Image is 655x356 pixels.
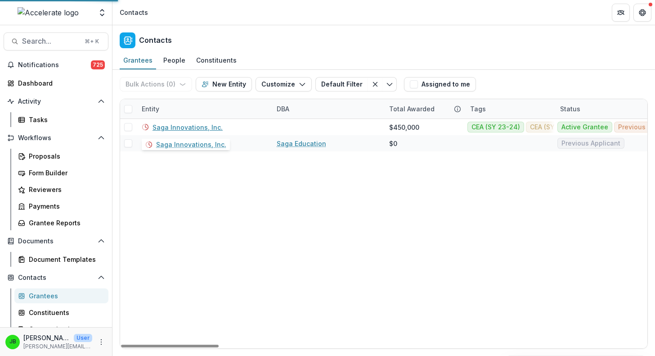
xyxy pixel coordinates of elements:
[382,77,397,91] button: Toggle menu
[530,123,578,131] span: CEA (SY 24-25)
[4,76,108,91] a: Dashboard
[465,99,555,119] div: Tags
[271,104,295,114] div: DBA
[14,288,108,303] a: Grantees
[404,77,476,91] button: Assigned to me
[14,215,108,230] a: Grantee Reports
[561,123,608,131] span: Active Grantee
[384,99,465,119] div: Total Awarded
[91,60,105,69] span: 725
[14,305,108,320] a: Constituents
[153,139,221,148] a: Saga Innovations, Inc
[14,322,108,337] a: Communications
[18,134,94,142] span: Workflows
[83,37,101,46] div: ⌘ + K
[29,255,101,264] div: Document Templates
[4,32,108,50] button: Search...
[139,36,172,45] h2: Contacts
[18,7,79,18] img: Accelerate logo
[120,52,156,69] a: Grantees
[29,324,101,334] div: Communications
[160,52,189,69] a: People
[465,104,491,114] div: Tags
[23,342,92,351] p: [PERSON_NAME][EMAIL_ADDRESS][PERSON_NAME][DOMAIN_NAME]
[23,333,70,342] p: [PERSON_NAME]
[555,104,586,114] div: Status
[29,291,101,301] div: Grantees
[4,58,108,72] button: Notifications725
[271,99,384,119] div: DBA
[4,94,108,109] button: Open Activity
[196,77,252,91] button: New Entity
[74,334,92,342] p: User
[389,139,397,148] div: $0
[29,115,101,124] div: Tasks
[160,54,189,67] div: People
[256,77,312,91] button: Customize
[612,4,630,22] button: Partners
[136,104,165,114] div: Entity
[120,54,156,67] div: Grantees
[471,123,520,131] span: CEA (SY 23-24)
[193,52,240,69] a: Constituents
[116,6,152,19] nav: breadcrumb
[136,99,271,119] div: Entity
[14,182,108,197] a: Reviewers
[4,234,108,248] button: Open Documents
[389,123,419,132] div: $450,000
[120,77,192,91] button: Bulk Actions (0)
[18,78,101,88] div: Dashboard
[18,274,94,282] span: Contacts
[633,4,651,22] button: Get Help
[96,4,108,22] button: Open entity switcher
[18,237,94,245] span: Documents
[96,337,107,347] button: More
[561,140,620,147] span: Previous Applicant
[18,98,94,105] span: Activity
[18,61,91,69] span: Notifications
[368,77,382,91] button: Clear filter
[4,131,108,145] button: Open Workflows
[29,218,101,228] div: Grantee Reports
[29,151,101,161] div: Proposals
[14,112,108,127] a: Tasks
[384,104,440,114] div: Total Awarded
[193,54,240,67] div: Constituents
[14,165,108,180] a: Form Builder
[277,139,326,148] a: Saga Education
[120,8,148,17] div: Contacts
[22,37,79,46] span: Search...
[29,308,101,317] div: Constituents
[14,199,108,214] a: Payments
[14,149,108,164] a: Proposals
[4,270,108,285] button: Open Contacts
[29,168,101,178] div: Form Builder
[14,252,108,267] a: Document Templates
[9,339,16,345] div: Jennifer Bronson
[153,123,223,132] a: Saga Innovations, Inc.
[315,77,368,91] button: Default Filter
[29,185,101,194] div: Reviewers
[29,201,101,211] div: Payments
